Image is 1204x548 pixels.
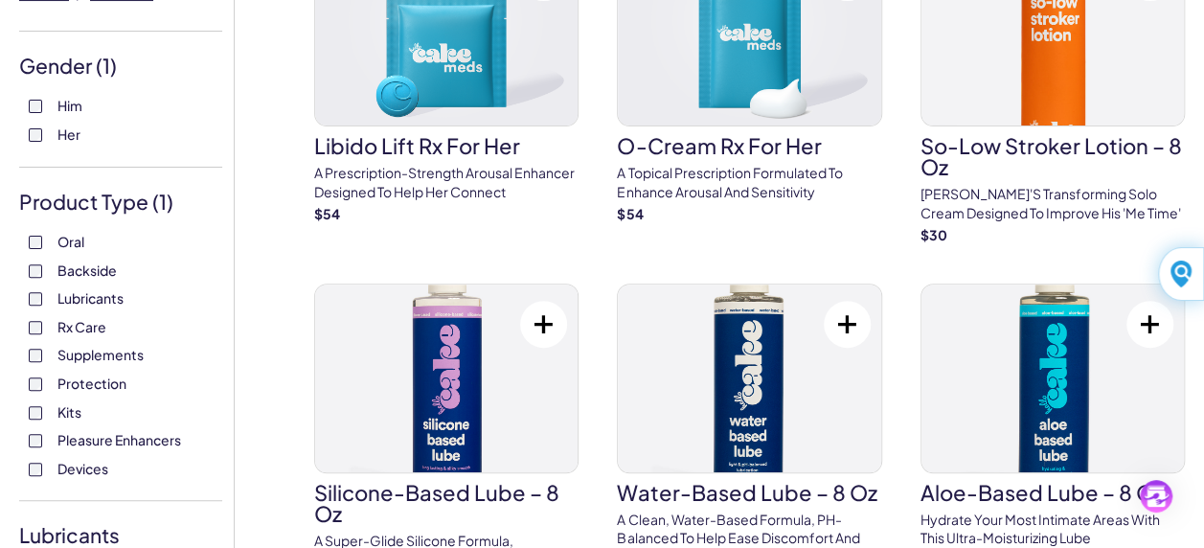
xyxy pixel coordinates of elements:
[57,342,144,367] span: Supplements
[29,292,42,306] input: Lubricants
[29,100,42,113] input: Him
[57,285,124,310] span: Lubricants
[315,285,578,472] img: Silicone-Based Lube – 8 oz
[29,406,42,420] input: Kits
[29,349,42,362] input: Supplements
[920,185,1185,222] p: [PERSON_NAME]'s transforming solo cream designed to improve his 'me time'
[920,135,1185,177] h3: So-Low Stroker Lotion – 8 oz
[314,205,340,222] strong: $ 54
[617,164,881,201] p: A topical prescription formulated to enhance arousal and sensitivity
[29,236,42,249] input: Oral
[57,371,126,396] span: Protection
[57,258,117,283] span: Backside
[29,264,42,278] input: Backside
[29,321,42,334] input: Rx Care
[314,164,579,201] p: A prescription-strength arousal enhancer designed to help her connect
[57,93,82,118] span: Him
[920,482,1185,503] h3: Aloe-Based Lube – 8 oz
[314,482,579,524] h3: Silicone-Based Lube – 8 oz
[618,285,880,472] img: Water-Based Lube – 8 oz
[921,285,1184,472] img: Aloe-Based Lube – 8 oz
[29,377,42,391] input: Protection
[617,205,643,222] strong: $ 54
[617,482,881,503] h3: Water-Based Lube – 8 oz
[29,463,42,476] input: Devices
[29,128,42,142] input: Her
[57,456,108,481] span: Devices
[57,400,81,424] span: Kits
[29,434,42,447] input: Pleasure Enhancers
[57,229,84,254] span: Oral
[617,135,881,156] h3: O-Cream Rx for Her
[57,427,181,452] span: Pleasure Enhancers
[920,226,947,243] strong: $ 30
[57,122,80,147] span: Her
[920,511,1185,548] p: Hydrate your most intimate areas with this ultra-moisturizing lube
[57,314,106,339] span: Rx Care
[314,135,579,156] h3: Libido Lift Rx For Her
